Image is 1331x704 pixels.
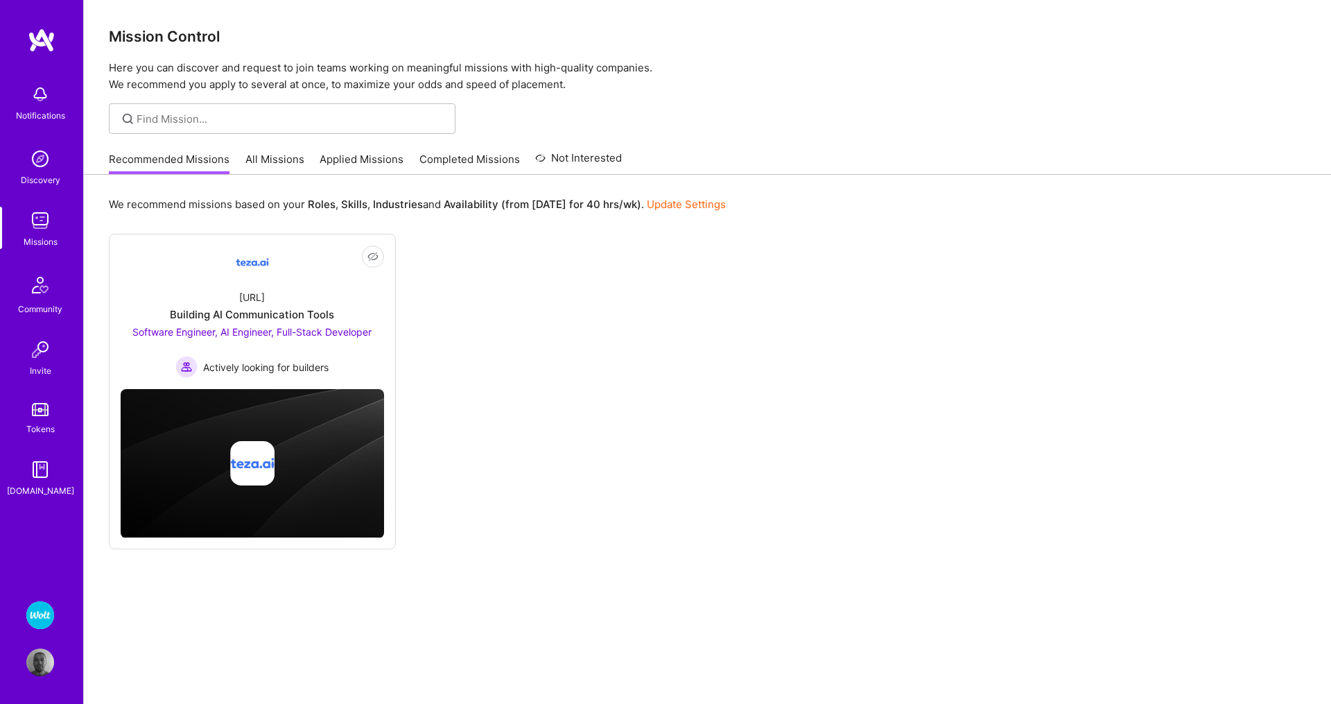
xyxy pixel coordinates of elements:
[26,336,54,363] img: Invite
[236,246,269,279] img: Company Logo
[373,198,423,211] b: Industries
[109,28,1306,45] h3: Mission Control
[24,268,57,302] img: Community
[444,198,641,211] b: Availability (from [DATE] for 40 hrs/wk)
[26,422,55,436] div: Tokens
[419,152,520,175] a: Completed Missions
[28,28,55,53] img: logo
[647,198,726,211] a: Update Settings
[308,198,336,211] b: Roles
[367,251,379,262] i: icon EyeClosed
[23,649,58,676] a: User Avatar
[26,601,54,629] img: Wolt - Fintech: Payments Expansion Team
[175,356,198,378] img: Actively looking for builders
[26,207,54,234] img: teamwork
[245,152,304,175] a: All Missions
[121,389,384,538] img: cover
[26,649,54,676] img: User Avatar
[21,173,60,187] div: Discovery
[109,197,726,212] p: We recommend missions based on your , , and .
[26,145,54,173] img: discovery
[535,150,622,175] a: Not Interested
[23,601,58,629] a: Wolt - Fintech: Payments Expansion Team
[120,111,136,127] i: icon SearchGrey
[239,290,265,304] div: [URL]
[230,441,275,486] img: Company logo
[137,112,445,126] input: Find Mission...
[109,60,1306,93] p: Here you can discover and request to join teams working on meaningful missions with high-quality ...
[18,302,62,316] div: Community
[203,360,329,375] span: Actively looking for builders
[26,80,54,108] img: bell
[32,403,49,416] img: tokens
[121,246,384,378] a: Company Logo[URL]Building AI Communication ToolsSoftware Engineer, AI Engineer, Full-Stack Develo...
[170,307,334,322] div: Building AI Communication Tools
[24,234,58,249] div: Missions
[320,152,403,175] a: Applied Missions
[16,108,65,123] div: Notifications
[341,198,367,211] b: Skills
[7,483,74,498] div: [DOMAIN_NAME]
[109,152,229,175] a: Recommended Missions
[26,456,54,483] img: guide book
[30,363,51,378] div: Invite
[132,326,372,338] span: Software Engineer, AI Engineer, Full-Stack Developer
